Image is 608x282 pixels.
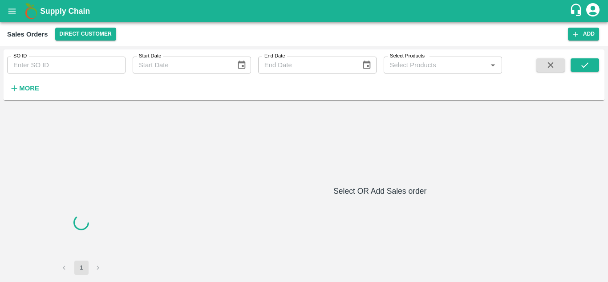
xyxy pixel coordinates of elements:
button: Add [568,28,599,41]
b: Supply Chain [40,7,90,16]
button: Choose date [233,57,250,74]
label: SO ID [13,53,27,60]
label: End Date [264,53,285,60]
button: Select DC [55,28,116,41]
button: Choose date [358,57,375,74]
div: customer-support [569,3,585,19]
button: Open [487,59,499,71]
input: Select Products [386,59,485,71]
input: End Date [258,57,355,74]
button: open drawer [2,1,22,21]
input: Enter SO ID [7,57,126,74]
label: Start Date [139,53,161,60]
strong: More [19,85,39,92]
div: Sales Orders [7,29,48,40]
label: Select Products [390,53,425,60]
nav: pagination navigation [56,261,107,275]
input: Start Date [133,57,230,74]
a: Supply Chain [40,5,569,17]
button: page 1 [74,261,89,275]
div: account of current user [585,2,601,20]
button: More [7,81,41,96]
img: logo [22,2,40,20]
h6: Select OR Add Sales order [159,185,601,197]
